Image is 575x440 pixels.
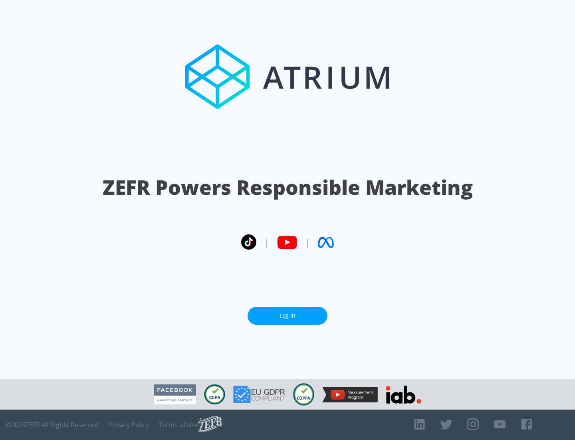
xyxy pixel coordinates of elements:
span: | [305,236,310,248]
img: COPPA Compliant [293,383,314,406]
img: IAB [386,386,421,404]
span: © 2025 ZEFR All Rights Reserved [6,421,99,429]
img: Facebook Marketing Partner [154,384,196,405]
span: | [264,236,269,248]
a: Privacy Policy [108,421,149,429]
a: Log In [248,307,327,325]
h1: ZEFR Powers Responsible Marketing [103,174,473,201]
img: YouTube Measurement Program [322,387,378,402]
a: Terms of Use [159,421,198,429]
img: CCPA Compliant [204,384,225,404]
img: GDPR Compliant [233,386,285,403]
